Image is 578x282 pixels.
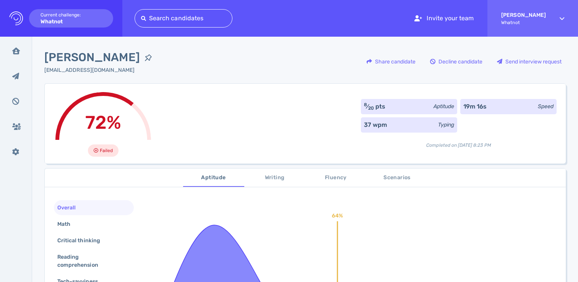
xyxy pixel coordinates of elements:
[493,53,565,70] div: Send interview request
[364,120,387,130] div: 37 wpm
[501,12,546,18] strong: [PERSON_NAME]
[56,235,109,246] div: Critical thinking
[56,202,85,213] div: Overall
[249,173,301,183] span: Writing
[362,52,420,71] button: Share candidate
[363,53,419,70] div: Share candidate
[332,212,343,219] text: 64%
[56,219,80,230] div: Math
[44,49,140,66] span: [PERSON_NAME]
[310,173,362,183] span: Fluency
[188,173,240,183] span: Aptitude
[493,52,566,71] button: Send interview request
[100,146,113,155] span: Failed
[371,173,423,183] span: Scenarios
[538,102,554,110] div: Speed
[364,102,367,107] sup: 8
[426,53,486,70] div: Decline candidate
[501,20,546,25] span: Whatnot
[56,251,126,271] div: Reading comprehension
[368,105,374,111] sub: 20
[44,66,157,74] div: Click to copy the email address
[463,102,487,111] div: 19m 16s
[426,52,487,71] button: Decline candidate
[364,102,385,111] div: ⁄ pts
[85,112,121,133] span: 72%
[438,121,454,129] div: Typing
[433,102,454,110] div: Aptitude
[361,136,557,149] div: Completed on [DATE] 8:23 PM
